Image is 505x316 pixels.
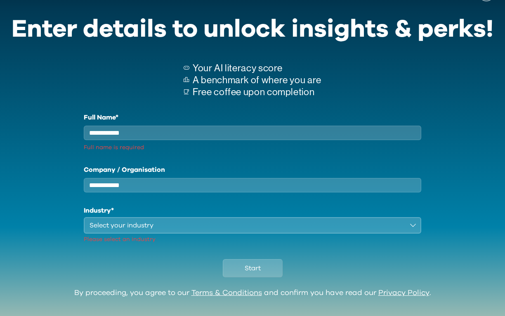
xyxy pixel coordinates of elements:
div: Select your industry [90,220,404,230]
label: Full Name* [84,112,421,122]
div: By proceeding, you agree to our and confirm you have read our . [74,289,431,298]
p: Free coffee upon completion [193,86,321,98]
label: Company / Organisation [84,165,421,175]
p: Your AI literacy score [193,62,321,74]
button: Start [223,259,283,277]
h1: Industry* [84,206,421,215]
p: Full name is required [84,143,421,152]
span: Start [245,263,261,273]
p: A benchmark of where you are [193,74,321,86]
div: Enter details to unlock insights & perks! [12,9,493,49]
a: Terms & Conditions [191,289,262,297]
button: Select your industry [84,217,421,234]
a: Privacy Policy [378,289,429,297]
p: Please select an industry [84,235,421,243]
